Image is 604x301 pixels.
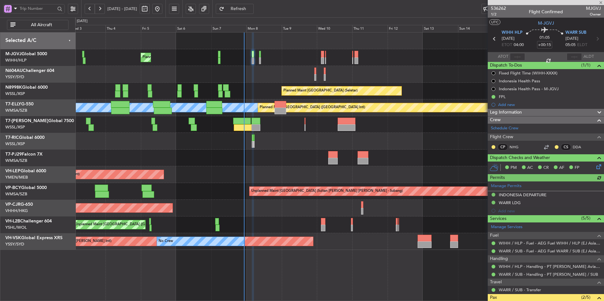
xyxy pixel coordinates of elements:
[5,119,74,123] a: T7-[PERSON_NAME]Global 7500
[7,20,69,30] button: All Aircraft
[246,25,282,32] div: Mon 8
[5,236,63,240] a: VH-VSKGlobal Express XRS
[499,240,601,246] a: WIHH / HLP - Fuel - AEG Fuel WIHH / HLP (EJ Asia Only)
[5,68,54,73] a: N604AUChallenger 604
[388,25,423,32] div: Fri 12
[423,25,458,32] div: Sat 13
[490,154,550,162] span: Dispatch Checks and Weather
[5,52,47,56] a: M-JGVJGlobal 5000
[491,224,522,230] a: Manage Services
[458,25,493,32] div: Sun 14
[510,165,517,171] span: PM
[540,35,550,41] span: 01:05
[5,119,48,123] span: T7-[PERSON_NAME]
[5,241,24,247] a: YSSY/SYD
[106,25,141,32] div: Thu 4
[499,287,541,292] a: WARR / SUB - Transfer
[5,152,22,156] span: T7-PJ29
[260,103,365,112] div: Planned Maint [GEOGRAPHIC_DATA] ([GEOGRAPHIC_DATA] Intl)
[5,225,27,230] a: YSHL/WOL
[498,102,601,107] div: Add new
[5,102,33,106] a: T7-ELLYG-550
[490,109,522,116] span: Leg Information
[317,25,352,32] div: Wed 10
[5,85,22,90] span: N8998K
[5,219,20,223] span: VH-L2B
[107,6,137,12] span: [DATE] - [DATE]
[5,102,21,106] span: T7-ELLY
[499,86,559,91] div: Indonesia Health Pass - M-JGVJ
[211,25,247,32] div: Sun 7
[5,158,27,163] a: WMSA/SZB
[491,5,506,12] span: 536262
[5,219,52,223] a: VH-L2BChallenger 604
[5,135,45,140] a: T7-RICGlobal 6000
[529,9,563,15] div: Flight Confirmed
[499,94,506,99] div: FPL
[5,108,27,113] a: WMSA/SZB
[565,30,586,36] span: WARR SUB
[538,20,554,27] span: M-JGVJ
[216,4,254,14] button: Refresh
[5,169,46,173] a: VH-LEPGlobal 6000
[5,202,33,207] a: VP-CJRG-650
[559,165,564,171] span: AF
[490,255,508,263] span: Handling
[251,186,403,196] div: Unplanned Maint [GEOGRAPHIC_DATA] (Sultan [PERSON_NAME] [PERSON_NAME] - Subang)
[565,36,578,42] span: [DATE]
[575,165,579,171] span: FP
[490,133,513,141] span: Flight Crew
[5,135,19,140] span: T7-RIC
[5,57,27,63] a: WIHH/HLP
[75,220,179,229] div: Unplanned Maint [GEOGRAPHIC_DATA] ([GEOGRAPHIC_DATA])
[583,54,594,60] span: ALDT
[490,116,501,124] span: Crew
[5,202,21,207] span: VP-CJR
[5,74,24,80] a: YSSY/SYD
[502,42,512,48] span: ETOT
[142,53,217,62] div: Planned Maint [GEOGRAPHIC_DATA] (Seletar)
[573,144,587,150] a: DDA
[502,36,515,42] span: [DATE]
[70,25,106,32] div: Wed 3
[490,62,522,69] span: Dispatch To-Dos
[283,86,358,96] div: Planned Maint [GEOGRAPHIC_DATA] (Seletar)
[491,12,506,17] span: 1/2
[499,264,601,269] a: WIHH / HLP - Handling - PT [PERSON_NAME] Aviasi WIHH / HLP
[561,144,571,150] div: CS
[489,19,500,25] button: UTC
[5,236,21,240] span: VH-VSK
[5,186,47,190] a: VP-BCYGlobal 5000
[5,174,28,180] a: YMEN/MEB
[17,23,66,27] span: All Aircraft
[498,54,508,60] span: ATOT
[586,12,601,17] span: Owner
[20,4,55,13] input: Trip Number
[498,144,508,150] div: CP
[502,30,522,36] span: WIHH HLP
[565,42,576,48] span: 05:05
[577,42,587,48] span: ELDT
[5,52,21,56] span: M-JGVJ
[5,191,27,197] a: WMSA/SZB
[491,125,518,132] a: Schedule Crew
[499,78,540,84] div: Indonesia Health Pass
[5,186,21,190] span: VP-BCY
[586,5,601,12] span: MJGVJ
[581,215,590,221] span: (5/5)
[5,169,21,173] span: VH-LEP
[159,237,173,246] div: No Crew
[490,232,498,239] span: Fuel
[5,68,23,73] span: N604AU
[282,25,317,32] div: Tue 9
[499,272,598,277] a: WARR / SUB - Handling - PT [PERSON_NAME] / SUB
[527,165,533,171] span: AC
[141,25,176,32] div: Fri 5
[5,152,43,156] a: T7-PJ29Falcon 7X
[490,215,506,222] span: Services
[581,62,590,68] span: (1/1)
[543,165,549,171] span: CR
[5,124,25,130] a: WSSL/XSP
[5,141,25,147] a: WSSL/XSP
[5,208,28,214] a: VHHH/HKG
